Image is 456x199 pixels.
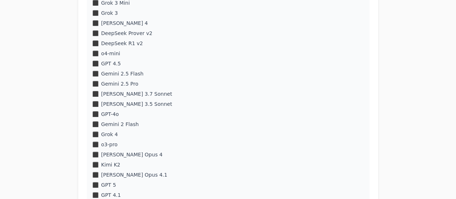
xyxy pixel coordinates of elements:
[101,151,163,158] label: [PERSON_NAME] Opus 4
[101,131,118,138] label: Grok 4
[101,100,172,108] label: [PERSON_NAME] 3.5 Sonnet
[101,181,116,189] label: GPT 5
[101,50,120,57] label: o4-mini
[101,121,139,128] label: Gemini 2 Flash
[101,171,168,178] label: [PERSON_NAME] Opus 4.1
[101,141,118,148] label: o3-pro
[101,9,118,17] label: Grok 3
[101,111,119,118] label: GPT-4o
[101,70,144,77] label: Gemini 2.5 Flash
[101,60,121,67] label: GPT 4.5
[101,80,138,87] label: Gemini 2.5 Pro
[101,90,172,98] label: [PERSON_NAME] 3.7 Sonnet
[101,20,148,27] label: [PERSON_NAME] 4
[101,161,120,168] label: Kimi K2
[101,30,152,37] label: DeepSeek Prover v2
[101,191,121,199] label: GPT 4.1
[101,40,143,47] label: DeepSeek R1 v2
